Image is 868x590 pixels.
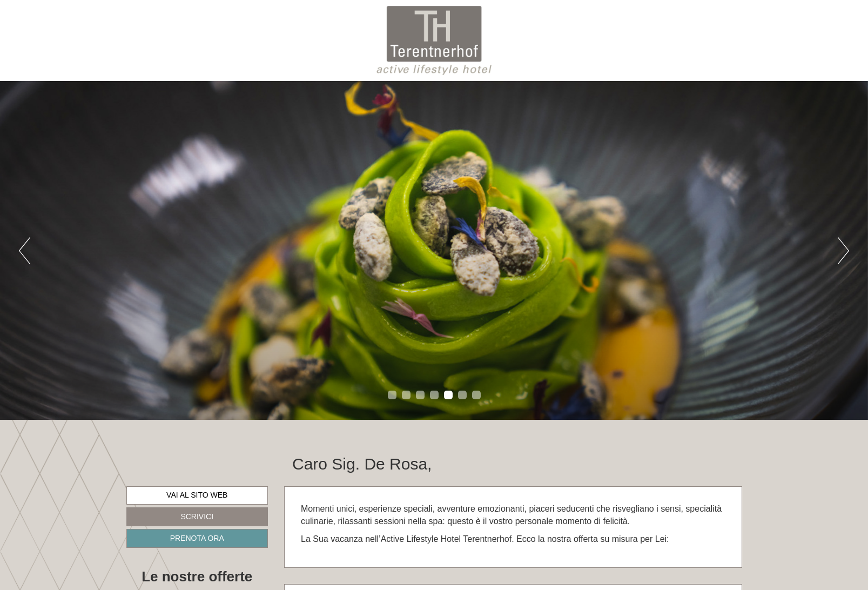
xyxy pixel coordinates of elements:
p: La Sua vacanza nell’Active Lifestyle Hotel Terentnerhof. Ecco la nostra offerta su misura per Lei: [301,533,725,546]
a: Scrivici [126,507,268,526]
h1: Caro Sig. De Rosa, [292,455,432,473]
p: Momenti unici, esperienze speciali, avventure emozionanti, piaceri seducenti che risvegliano i se... [301,503,725,528]
a: Prenota ora [126,529,268,548]
div: Le nostre offerte [126,567,268,587]
button: Next [838,237,849,264]
button: Previous [19,237,30,264]
a: Vai al sito web [126,486,268,505]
